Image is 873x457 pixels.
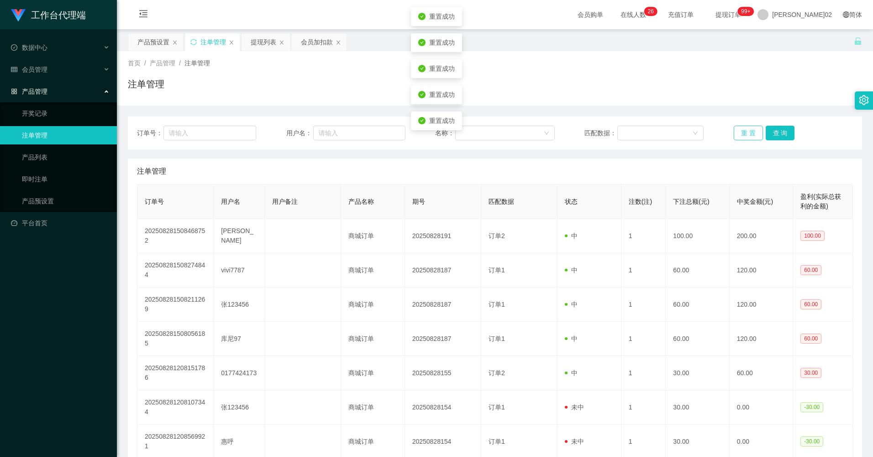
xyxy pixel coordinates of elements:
td: 20250828191 [405,219,481,253]
td: 20250828187 [405,253,481,287]
span: 订单号： [137,128,163,138]
span: 订单2 [489,369,505,377]
i: 图标： check-circle-o [11,44,17,51]
span: 重置成功 [429,91,455,98]
span: 60.00 [800,334,821,344]
i: 图标： table [11,66,17,73]
span: -30.00 [800,402,823,412]
font: 会员管理 [22,66,47,73]
font: 充值订单 [668,11,694,18]
span: 订单1 [489,438,505,445]
td: 1 [621,287,666,322]
button: 查 询 [766,126,795,140]
td: 20250828187 [405,287,481,322]
font: 中 [571,369,578,377]
td: 商城订单 [341,253,405,287]
td: 202508281508274844 [137,253,214,287]
div: 提现列表 [251,33,276,51]
a: 图标： 仪表板平台首页 [11,214,110,232]
span: / [179,59,181,67]
input: 请输入 [163,126,256,140]
i: 图标： 向下 [693,130,698,137]
i: 图标： menu-fold [128,0,159,30]
span: / [144,59,146,67]
td: 202508281208151786 [137,356,214,390]
p: 6 [651,7,654,16]
td: 商城订单 [341,322,405,356]
span: 用户名 [221,198,240,205]
td: 30.00 [666,356,729,390]
td: vivi7787 [214,253,265,287]
td: 30.00 [666,390,729,425]
td: 202508281208107344 [137,390,214,425]
td: 0177424173 [214,356,265,390]
span: 重置成功 [429,65,455,72]
i: 图标： AppStore-O [11,88,17,95]
td: 202508281508211269 [137,287,214,322]
i: 图标: sync [190,39,197,45]
span: 30.00 [800,368,821,378]
i: 图标：check-circle [418,91,426,98]
i: 图标： global [843,11,849,18]
td: 120.00 [730,287,793,322]
span: 名称： [435,128,455,138]
span: 中奖金额(元) [737,198,773,205]
td: 202508281508056185 [137,322,214,356]
font: 中 [571,335,578,342]
td: 1 [621,390,666,425]
span: 首页 [128,59,141,67]
span: 注数(注) [629,198,652,205]
td: 120.00 [730,322,793,356]
i: 图标：check-circle [418,39,426,46]
td: 120.00 [730,253,793,287]
input: 请输入 [313,126,405,140]
td: 1 [621,322,666,356]
span: 用户备注 [272,198,298,205]
td: [PERSON_NAME] [214,219,265,253]
td: 20250828155 [405,356,481,390]
font: 中 [571,232,578,239]
a: 即时注单 [22,170,110,188]
font: 数据中心 [22,44,47,51]
font: 中 [571,301,578,308]
i: 图标：check-circle [418,117,426,124]
td: 60.00 [666,287,729,322]
span: 产品名称 [348,198,374,205]
a: 注单管理 [22,126,110,144]
a: 工作台代理端 [11,11,86,18]
font: 产品管理 [22,88,47,95]
font: 提现订单 [715,11,741,18]
div: 会员加扣款 [301,33,333,51]
span: 用户名： [286,128,314,138]
span: 订单2 [489,232,505,239]
td: 商城订单 [341,356,405,390]
td: 商城订单 [341,219,405,253]
span: 订单1 [489,301,505,308]
div: 产品预设置 [137,33,169,51]
a: 产品列表 [22,148,110,166]
font: 简体 [849,11,862,18]
i: 图标： 关闭 [172,40,178,45]
span: 60.00 [800,299,821,309]
span: 重置成功 [429,117,455,124]
span: 注单管理 [137,166,166,177]
td: 张123456 [214,390,265,425]
i: 图标： 向下 [544,130,549,137]
span: 60.00 [800,265,821,275]
span: 订单号 [145,198,164,205]
td: 商城订单 [341,390,405,425]
span: 状态 [565,198,578,205]
span: 重置成功 [429,13,455,20]
span: 注单管理 [184,59,210,67]
h1: 注单管理 [128,77,164,91]
span: 订单1 [489,335,505,342]
span: 订单1 [489,404,505,411]
font: 未中 [571,438,584,445]
td: 60.00 [666,322,729,356]
td: 1 [621,253,666,287]
td: 20250828154 [405,390,481,425]
font: 未中 [571,404,584,411]
i: 图标： 关闭 [336,40,341,45]
span: 订单1 [489,266,505,274]
span: 盈利(实际总获利的金额) [800,193,841,210]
